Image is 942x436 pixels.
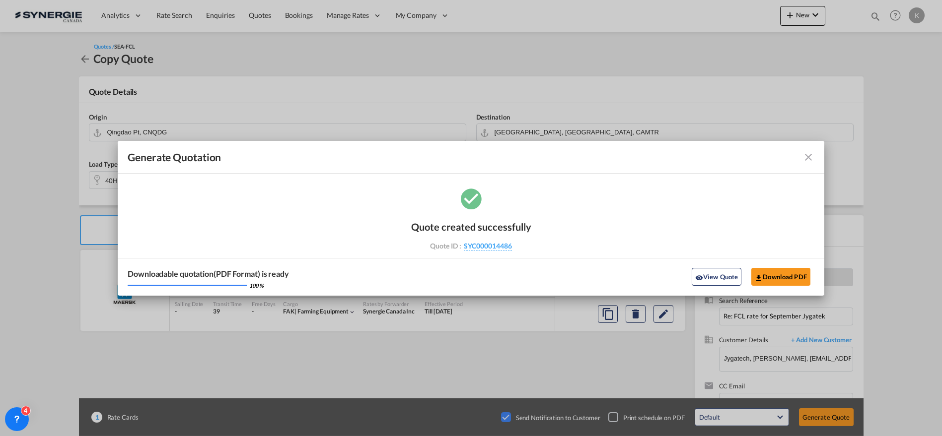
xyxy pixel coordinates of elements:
div: 100 % [249,282,264,289]
md-dialog: Generate Quotation Quote ... [118,141,824,296]
md-icon: icon-close fg-AAA8AD cursor m-0 [802,151,814,163]
button: icon-eyeView Quote [692,268,741,286]
span: Generate Quotation [128,151,221,164]
button: Download PDF [751,268,810,286]
md-icon: icon-eye [695,274,703,282]
div: Quote ID : [414,242,529,250]
div: Quote created successfully [411,221,531,233]
div: Downloadable quotation(PDF Format) is ready [128,268,289,279]
md-icon: icon-checkbox-marked-circle [459,186,484,211]
md-icon: icon-download [755,274,763,282]
span: SYC000014486 [464,242,512,250]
